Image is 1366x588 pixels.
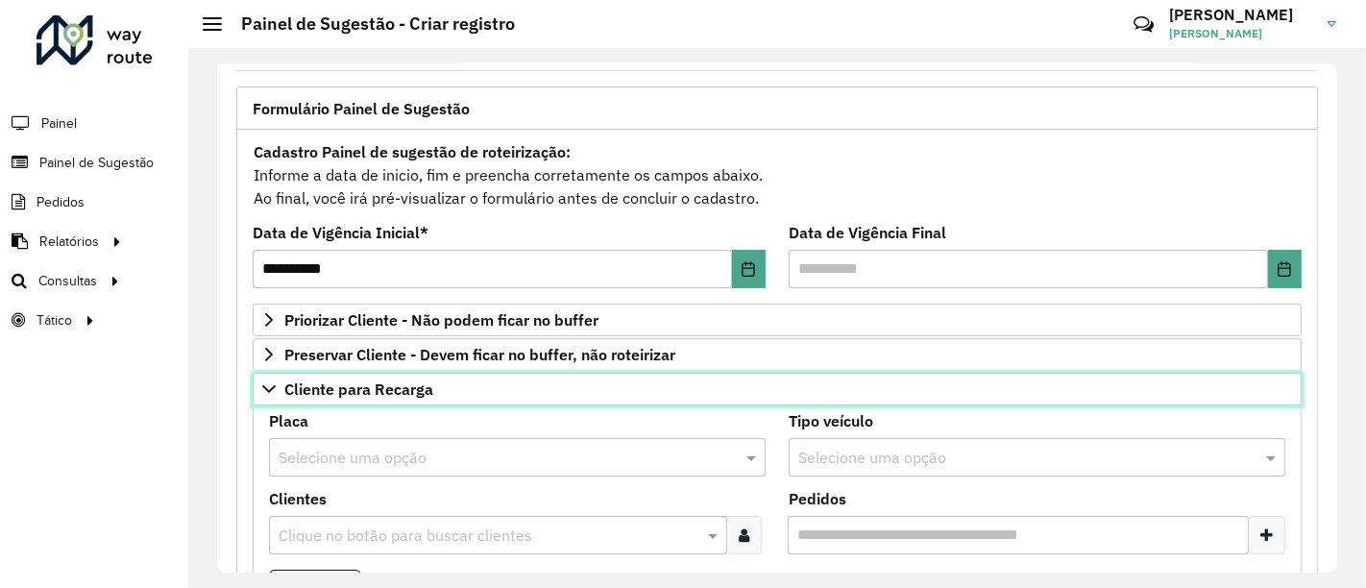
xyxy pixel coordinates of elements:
label: Data de Vigência Inicial [253,221,428,244]
span: Consultas [38,271,97,291]
div: Informe a data de inicio, fim e preencha corretamente os campos abaixo. Ao final, você irá pré-vi... [253,139,1302,210]
label: Placa [269,409,308,432]
span: Pedidos [37,192,85,212]
label: Tipo veículo [789,409,873,432]
span: [PERSON_NAME] [1169,25,1313,42]
label: Pedidos [789,487,846,510]
span: Preservar Cliente - Devem ficar no buffer, não roteirizar [284,347,675,362]
a: Cliente para Recarga [253,373,1302,405]
span: Relatórios [39,232,99,252]
button: Choose Date [1268,250,1302,288]
a: Contato Rápido [1123,4,1164,45]
strong: Cadastro Painel de sugestão de roteirização: [254,142,571,161]
h3: [PERSON_NAME] [1169,6,1313,24]
h2: Painel de Sugestão - Criar registro [222,13,515,35]
a: Preservar Cliente - Devem ficar no buffer, não roteirizar [253,338,1302,371]
label: Data de Vigência Final [789,221,946,244]
span: Formulário Painel de Sugestão [253,101,470,116]
span: Priorizar Cliente - Não podem ficar no buffer [284,312,598,328]
span: Cliente para Recarga [284,381,433,397]
button: Choose Date [732,250,766,288]
span: Painel [41,113,77,134]
label: Clientes [269,487,327,510]
a: Priorizar Cliente - Não podem ficar no buffer [253,304,1302,336]
span: Painel de Sugestão [39,153,154,173]
span: Tático [37,310,72,331]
